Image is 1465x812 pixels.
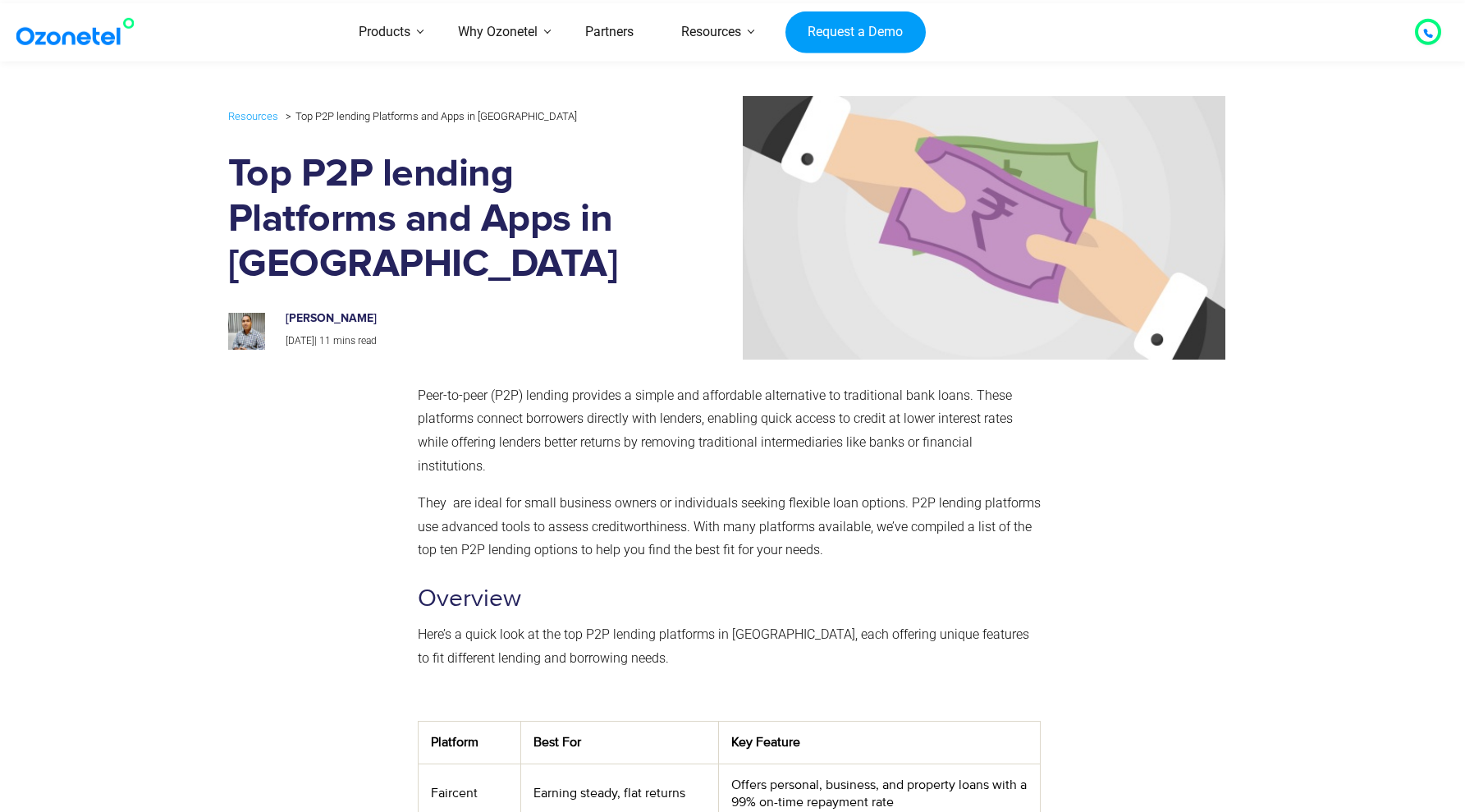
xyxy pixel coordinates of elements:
[228,152,649,287] h1: Top P2P lending Platforms and Apps in [GEOGRAPHIC_DATA]
[333,335,377,346] span: mins read
[418,626,1029,666] span: Here’s a quick look at the top P2P lending platforms in [GEOGRAPHIC_DATA], each offering unique f...
[661,96,1225,359] img: peer-to-peer lending platforms
[286,333,632,351] p: |
[418,584,521,613] span: Overview
[785,11,926,53] a: Request a Demo
[228,107,278,126] a: Resources
[521,721,719,764] th: Best For
[319,335,331,346] span: 11
[286,335,314,346] span: [DATE]
[418,721,520,764] th: Platform
[434,3,561,62] a: Why Ozonetel
[418,388,1013,474] span: Peer-to-peer (P2P) lending provides a simple and affordable alternative to traditional bank loans...
[282,106,577,126] li: Top P2P lending Platforms and Apps in [GEOGRAPHIC_DATA]
[561,3,657,62] a: Partners
[228,313,265,350] img: prashanth-kancherla_avatar-200x200.jpeg
[335,3,434,62] a: Products
[657,3,765,62] a: Resources
[286,312,632,326] h6: [PERSON_NAME]
[418,495,1041,558] span: They are ideal for small business owners or individuals seeking flexible loan options. P2P lendin...
[719,721,1040,764] th: Key Feature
